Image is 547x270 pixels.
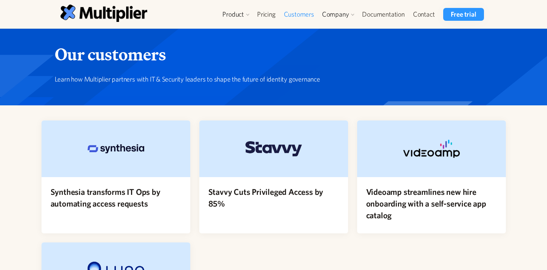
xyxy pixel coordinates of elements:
[358,8,408,21] a: Documentation
[253,8,280,21] a: Pricing
[245,141,302,157] img: Stavvy Cuts Privileged Access by 85%
[318,8,358,21] div: Company
[208,186,339,210] h4: Stavvy Cuts Privileged Access by 85%
[280,8,318,21] a: Customers
[322,10,349,19] div: Company
[88,144,144,153] img: Synthesia transforms IT Ops by automating access requests
[51,186,181,210] h4: Synthesia transforms IT Ops by automating access requests
[55,74,487,84] p: Learn how Multiplier partners with IT & Security leaders to shape the future of identity governance
[357,120,506,233] a: Videoamp streamlines new hire onboarding with a self-service app catalogVideoamp streamlines new ...
[219,8,253,21] div: Product
[409,8,439,21] a: Contact
[42,120,190,233] a: Synthesia transforms IT Ops by automating access requests Synthesia transforms IT Ops by automati...
[443,8,484,21] a: Free trial
[55,44,487,65] h1: Our customers
[366,186,497,221] h4: Videoamp streamlines new hire onboarding with a self-service app catalog
[222,10,244,19] div: Product
[403,140,460,158] img: Videoamp streamlines new hire onboarding with a self-service app catalog
[199,120,348,233] a: Stavvy Cuts Privileged Access by 85%Stavvy Cuts Privileged Access by 85%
